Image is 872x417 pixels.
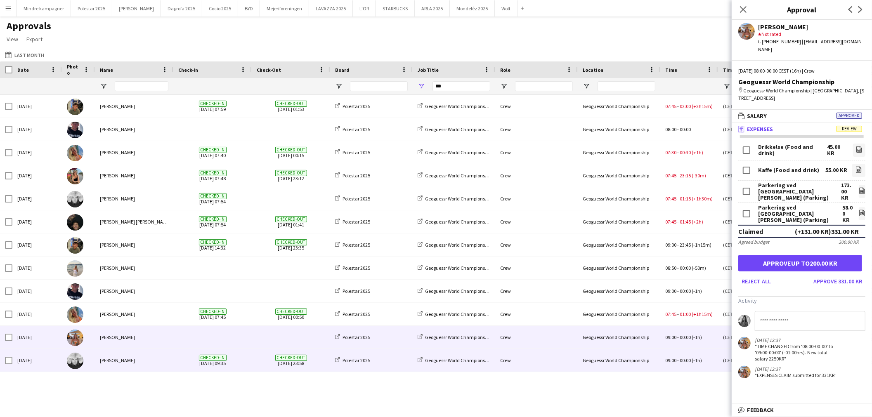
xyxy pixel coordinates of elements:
div: Geoguessr World Championship [578,326,660,349]
a: Polestar 2025 [335,103,370,109]
button: Approveup to200.00 KR [738,255,862,271]
mat-expansion-panel-header: SalaryApproved [732,110,872,122]
div: Kaffe (Food and drink) [758,167,819,173]
button: STARBUCKS [376,0,415,16]
div: (+131.00 KR) 331.00 KR [795,227,859,236]
span: Job Title [418,67,439,73]
div: [PERSON_NAME] [758,23,865,31]
div: [DATE] 08:00-00:00 CEST (16h) | Crew [738,67,865,75]
span: Polestar 2025 [343,172,370,179]
div: [PERSON_NAME] [95,187,173,210]
span: [DATE] 09:35 [178,349,247,372]
button: Open Filter Menu [418,82,425,90]
div: Crew [495,164,578,187]
div: Parkering ved [GEOGRAPHIC_DATA][PERSON_NAME] (Parking) [758,182,841,201]
span: Checked-out [275,309,307,315]
a: Polestar 2025 [335,357,370,363]
div: (CET/CEST) [GEOGRAPHIC_DATA] [718,326,813,349]
div: [DATE] [12,233,62,256]
button: ARLA 2025 [415,0,450,16]
span: Geoguessr World Championship [425,357,492,363]
span: Checked-out [275,239,307,245]
span: (-1h) [692,334,702,340]
span: Time [665,67,677,73]
span: Location [583,67,603,73]
div: [PERSON_NAME] [95,141,173,164]
span: Geoguessr World Championship [425,334,492,340]
button: Last Month [3,50,46,60]
span: - [677,357,679,363]
div: Crew [495,95,578,118]
div: [PERSON_NAME] [95,164,173,187]
div: (CET/CEST) [GEOGRAPHIC_DATA] [718,280,813,302]
a: Geoguessr World Championship [418,172,492,179]
div: Crew [495,141,578,164]
a: Geoguessr World Championship [418,357,492,363]
span: Checked-in [199,216,227,222]
div: [DATE] [12,141,62,164]
span: - [677,149,679,155]
div: Geoguessr World Championship [578,187,660,210]
app-user-avatar: Emine Timmig [738,366,751,378]
div: [DATE] 12:37 [755,366,837,372]
a: Geoguessr World Championship [418,311,492,317]
div: (CET/CEST) [GEOGRAPHIC_DATA] [718,303,813,325]
a: Polestar 2025 [335,334,370,340]
span: [DATE] 07:48 [178,164,247,187]
span: Checked-in [199,239,227,245]
button: Polestar 2025 [71,0,112,16]
div: Geoguessr World Championship [578,118,660,141]
span: Polestar 2025 [343,126,370,132]
span: Checked-in [199,170,227,176]
span: Role [500,67,510,73]
span: 01:00 [680,311,691,317]
input: Job Title Filter Input [432,81,490,91]
span: Checked-in [199,101,227,107]
span: Polestar 2025 [343,357,370,363]
span: Geoguessr World Championship [425,196,492,202]
div: [DATE] [12,164,62,187]
a: Polestar 2025 [335,149,370,155]
div: Not rated [758,31,865,38]
a: Geoguessr World Championship [418,242,492,248]
span: 09:00 [665,288,676,294]
span: Feedback [747,406,774,414]
img: Sofie Klivager Andersen [67,306,83,323]
div: Crew [495,280,578,302]
span: Polestar 2025 [343,242,370,248]
a: Geoguessr World Championship [418,149,492,155]
div: [DATE] [12,257,62,279]
div: 200.00 KR [839,239,859,245]
a: View [3,34,21,45]
a: Polestar 2025 [335,311,370,317]
span: Date [17,67,29,73]
img: Johanne Luna Hansen [67,168,83,184]
a: Polestar 2025 [335,172,370,179]
span: 07:45 [665,196,676,202]
div: (CET/CEST) [GEOGRAPHIC_DATA] [718,187,813,210]
span: (-1h) [692,288,702,294]
button: L'OR [353,0,376,16]
div: [PERSON_NAME] [95,326,173,349]
button: Open Filter Menu [723,82,730,90]
img: Emine Timmig [67,330,83,346]
div: [DATE] [12,303,62,325]
div: 55.00 KR [825,167,847,173]
div: Crew [495,257,578,279]
a: Polestar 2025 [335,288,370,294]
span: - [677,103,679,109]
button: LAVAZZA 2025 [309,0,353,16]
div: "TIME CHANGED from '08:00-00:00' to '09:00-00:00' (-01:00hrs). New total salary 2250KR" [755,343,840,362]
span: Checked-in [199,147,227,153]
span: (-30m) [692,172,706,179]
span: (-1h) [692,357,702,363]
span: Checked-out [275,216,307,222]
span: Geoguessr World Championship [425,242,492,248]
span: [DATE] 23:58 [257,349,325,372]
div: Geoguessr World Championship [578,141,660,164]
span: Polestar 2025 [343,265,370,271]
span: Polestar 2025 [343,149,370,155]
span: Polestar 2025 [343,311,370,317]
span: 23:45 [680,242,691,248]
span: 07:45 [665,219,676,225]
